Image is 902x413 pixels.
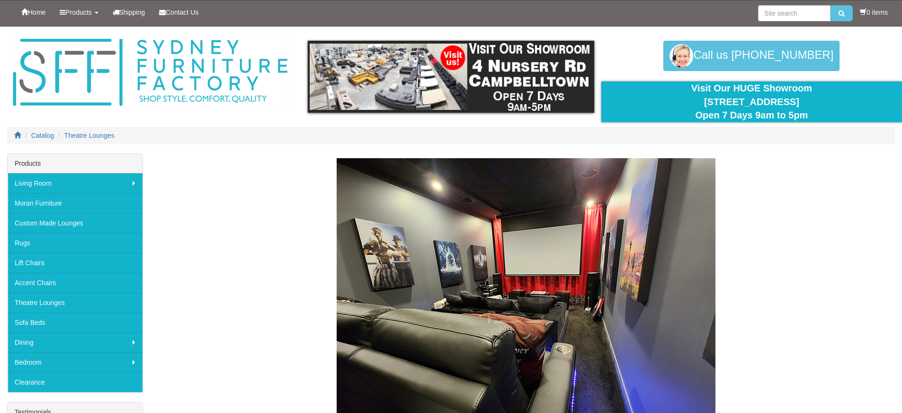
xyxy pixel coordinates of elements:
a: Theatre Lounges [64,132,115,139]
a: Dining [8,332,143,352]
a: Clearance [8,372,143,392]
span: Shipping [119,9,145,16]
a: Catalog [31,132,54,139]
div: Products [8,154,143,173]
a: Rugs [8,233,143,253]
a: Products [53,0,105,24]
a: Lift Chairs [8,253,143,273]
img: Sydney Furniture Factory [8,36,292,109]
a: Living Room [8,173,143,193]
a: Bedroom [8,352,143,372]
img: showroom.gif [308,41,594,113]
a: Theatre Lounges [8,293,143,313]
span: Products [65,9,91,16]
a: Home [14,0,53,24]
a: Sofa Beds [8,313,143,332]
a: Moran Furniture [8,193,143,213]
a: Accent Chairs [8,273,143,293]
span: Contact Us [166,9,198,16]
input: Site search [758,5,831,21]
a: Custom Made Lounges [8,213,143,233]
span: Home [28,9,45,16]
a: Shipping [106,0,152,24]
div: Visit Our HUGE Showroom [STREET_ADDRESS] Open 7 Days 9am to 5pm [608,81,895,122]
li: 0 items [860,8,888,17]
a: Contact Us [152,0,205,24]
